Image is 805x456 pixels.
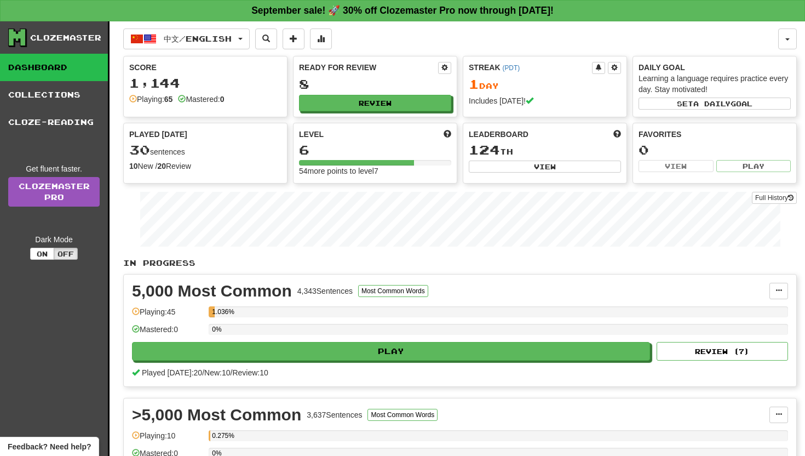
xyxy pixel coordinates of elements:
[613,129,621,140] span: This week in points, UTC
[639,62,791,73] div: Daily Goal
[129,94,173,105] div: Playing:
[469,62,592,73] div: Streak
[657,342,788,361] button: Review (7)
[469,95,621,106] div: Includes [DATE]!
[129,143,281,157] div: sentences
[132,430,203,448] div: Playing: 10
[204,368,230,377] span: New: 10
[299,77,451,91] div: 8
[212,306,215,317] div: 1.036%
[129,162,138,170] strong: 10
[283,29,304,49] button: Add sentence to collection
[129,161,281,172] div: New / Review
[502,64,520,72] a: (PDT)
[716,160,791,172] button: Play
[639,143,791,157] div: 0
[752,192,797,204] button: Full History
[367,409,438,421] button: Most Common Words
[132,306,203,324] div: Playing: 45
[220,95,225,104] strong: 0
[132,283,292,299] div: 5,000 Most Common
[132,342,650,361] button: Play
[164,34,232,43] span: 中文 / English
[202,368,204,377] span: /
[693,100,731,107] span: a daily
[129,129,187,140] span: Played [DATE]
[164,95,173,104] strong: 65
[132,407,301,423] div: >5,000 Most Common
[54,248,78,260] button: Off
[307,409,362,420] div: 3,637 Sentences
[469,161,621,173] button: View
[157,162,166,170] strong: 20
[299,129,324,140] span: Level
[30,32,101,43] div: Clozemaster
[251,5,554,16] strong: September sale! 🚀 30% off Clozemaster Pro now through [DATE]!
[469,143,621,157] div: th
[639,160,714,172] button: View
[129,76,281,90] div: 1,144
[469,142,500,157] span: 124
[299,166,451,176] div: 54 more points to level 7
[469,76,479,92] span: 1
[30,248,54,260] button: On
[469,77,621,92] div: Day
[639,73,791,95] div: Learning a language requires practice every day. Stay motivated!
[310,29,332,49] button: More stats
[469,129,528,140] span: Leaderboard
[178,94,224,105] div: Mastered:
[299,62,438,73] div: Ready for Review
[8,163,100,174] div: Get fluent faster.
[123,258,797,269] p: In Progress
[639,129,791,140] div: Favorites
[255,29,277,49] button: Search sentences
[8,234,100,245] div: Dark Mode
[231,368,233,377] span: /
[232,368,268,377] span: Review: 10
[299,95,451,111] button: Review
[299,143,451,157] div: 6
[142,368,202,377] span: Played [DATE]: 20
[123,29,250,49] button: 中文/English
[639,98,791,110] button: Seta dailygoal
[358,285,428,297] button: Most Common Words
[8,441,91,452] span: Open feedback widget
[8,177,100,207] a: ClozemasterPro
[444,129,451,140] span: Score more points to level up
[129,62,281,73] div: Score
[129,142,150,157] span: 30
[297,286,353,297] div: 4,343 Sentences
[132,324,203,342] div: Mastered: 0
